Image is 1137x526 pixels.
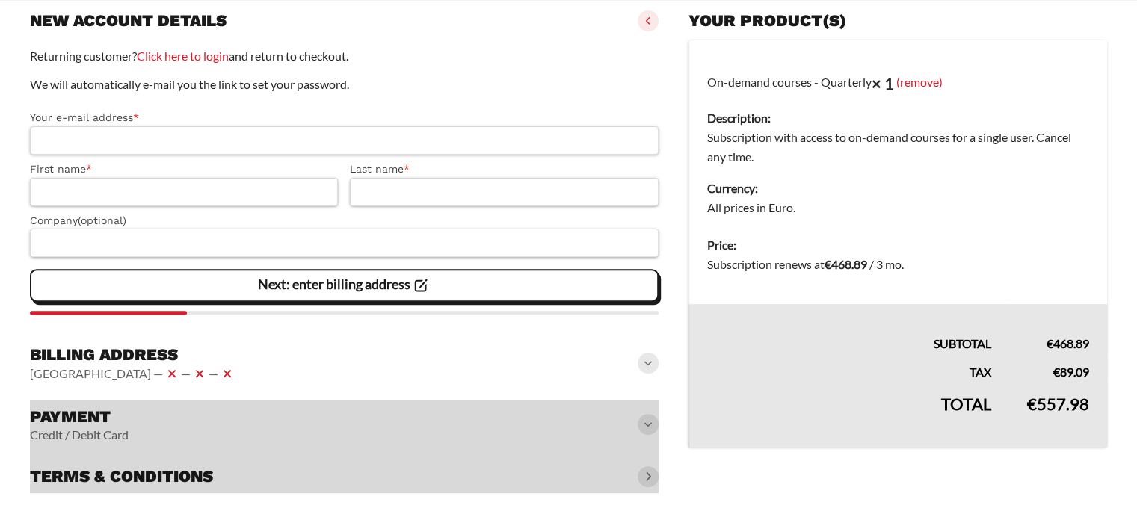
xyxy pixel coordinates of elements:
h3: Billing address [30,344,236,365]
bdi: 468.89 [1047,336,1089,350]
vaadin-button: Next: enter billing address [30,269,659,302]
label: Company [30,212,659,229]
bdi: 89.09 [1053,365,1089,379]
bdi: 557.98 [1027,394,1089,414]
a: Click here to login [137,49,229,63]
a: (remove) [896,74,943,88]
span: (optional) [78,214,126,226]
bdi: 468.89 [825,257,867,271]
h3: New account details [30,10,227,31]
span: € [1027,394,1037,414]
span: / 3 mo [869,257,902,271]
dt: Price: [707,235,1089,255]
label: First name [30,161,338,178]
th: Total [688,382,1009,448]
th: Subtotal [688,304,1009,353]
strong: × 1 [872,73,894,93]
th: Tax [688,353,1009,382]
span: € [825,257,831,271]
p: Returning customer? and return to checkout. [30,46,659,66]
dd: Subscription with access to on-demand courses for a single user. Cancel any time. [707,128,1089,167]
p: We will automatically e-mail you the link to set your password. [30,75,659,94]
dd: All prices in Euro. [707,198,1089,217]
vaadin-horizontal-layout: [GEOGRAPHIC_DATA] — — — [30,365,236,383]
dt: Currency: [707,179,1089,198]
span: € [1047,336,1053,350]
dt: Description: [707,108,1089,128]
span: € [1053,365,1060,379]
td: On-demand courses - Quarterly [688,40,1107,227]
label: Your e-mail address [30,109,659,126]
span: Subscription renews at . [707,257,904,271]
label: Last name [350,161,658,178]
